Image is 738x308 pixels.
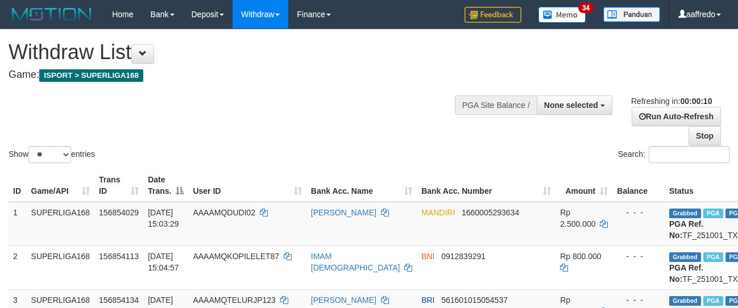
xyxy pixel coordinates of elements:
[578,3,594,13] span: 34
[560,252,601,261] span: Rp 800.000
[421,252,434,261] span: BNI
[703,252,723,262] span: Marked by aafchhiseyha
[9,69,480,81] h4: Game:
[669,219,703,240] b: PGA Ref. No:
[618,146,729,163] label: Search:
[631,97,712,106] span: Refreshing in:
[465,7,521,23] img: Feedback.jpg
[311,208,376,217] a: [PERSON_NAME]
[649,146,729,163] input: Search:
[28,146,71,163] select: Showentries
[9,169,27,202] th: ID
[193,208,255,217] span: AAAAMQDUDI02
[148,208,179,228] span: [DATE] 15:03:29
[417,169,555,202] th: Bank Acc. Number: activate to sort column ascending
[306,169,417,202] th: Bank Acc. Name: activate to sort column ascending
[669,209,701,218] span: Grabbed
[27,202,95,246] td: SUPERLIGA168
[632,107,721,126] a: Run Auto-Refresh
[27,245,95,289] td: SUPERLIGA168
[689,126,721,145] a: Stop
[544,101,598,110] span: None selected
[99,295,139,305] span: 156854134
[703,296,723,306] span: Marked by aafsengchandara
[560,208,595,228] span: Rp 2.500.000
[617,207,660,218] div: - - -
[617,294,660,306] div: - - -
[9,146,95,163] label: Show entries
[193,252,279,261] span: AAAAMQKOPILELET87
[612,169,665,202] th: Balance
[188,169,306,202] th: User ID: activate to sort column ascending
[441,252,486,261] span: Copy 0912839291 to clipboard
[538,7,586,23] img: Button%20Memo.svg
[441,295,508,305] span: Copy 561601015054537 to clipboard
[99,252,139,261] span: 156854113
[148,252,179,272] span: [DATE] 15:04:57
[669,296,701,306] span: Grabbed
[462,208,519,217] span: Copy 1660005293634 to clipboard
[9,6,95,23] img: MOTION_logo.png
[669,263,703,284] b: PGA Ref. No:
[680,97,712,106] strong: 00:00:10
[421,208,455,217] span: MANDIRI
[9,245,27,289] td: 2
[143,169,188,202] th: Date Trans.: activate to sort column descending
[9,202,27,246] td: 1
[311,295,376,305] a: [PERSON_NAME]
[311,252,400,272] a: IMAM [DEMOGRAPHIC_DATA]
[555,169,612,202] th: Amount: activate to sort column ascending
[421,295,434,305] span: BRI
[27,169,95,202] th: Game/API: activate to sort column ascending
[669,252,701,262] span: Grabbed
[94,169,143,202] th: Trans ID: activate to sort column ascending
[9,41,480,64] h1: Withdraw List
[703,209,723,218] span: Marked by aafsoycanthlai
[193,295,276,305] span: AAAAMQTELURJP123
[617,251,660,262] div: - - -
[455,95,537,115] div: PGA Site Balance /
[603,7,660,22] img: panduan.png
[537,95,612,115] button: None selected
[99,208,139,217] span: 156854029
[39,69,143,82] span: ISPORT > SUPERLIGA168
